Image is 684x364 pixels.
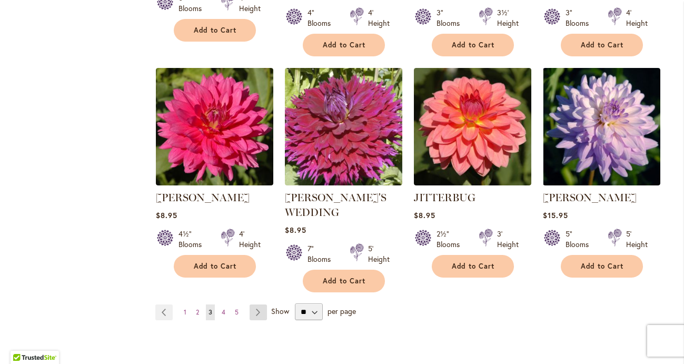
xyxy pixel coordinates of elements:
div: 5' Height [626,229,648,250]
a: 2 [193,304,202,320]
button: Add to Cart [174,19,256,42]
span: 5 [235,308,239,316]
span: 3 [209,308,212,316]
span: $8.95 [156,210,177,220]
div: 4' Height [239,229,261,250]
button: Add to Cart [432,255,514,278]
span: 2 [196,308,199,316]
div: 2½" Blooms [437,229,466,250]
a: 4 [219,304,228,320]
div: 3½' Height [497,7,519,28]
img: JITTERBUG [414,68,531,185]
div: 4' Height [368,7,390,28]
button: Add to Cart [561,255,643,278]
a: JITTERBUG [414,178,531,188]
button: Add to Cart [561,34,643,56]
button: Add to Cart [432,34,514,56]
a: JORDAN NICOLE [543,178,660,188]
span: Show [271,306,289,316]
div: 3" Blooms [566,7,595,28]
a: JITTERBUG [414,191,475,204]
div: 5" Blooms [566,229,595,250]
div: 3" Blooms [437,7,466,28]
img: Jennifer's Wedding [285,68,402,185]
span: $8.95 [414,210,435,220]
a: 1 [181,304,189,320]
span: Add to Cart [581,262,624,271]
a: Jennifer's Wedding [285,178,402,188]
span: Add to Cart [452,41,495,50]
img: JENNA [156,68,273,185]
button: Add to Cart [174,255,256,278]
div: 4½" Blooms [179,229,208,250]
span: $15.95 [543,210,568,220]
div: 4' Height [626,7,648,28]
a: [PERSON_NAME]'S WEDDING [285,191,386,219]
a: [PERSON_NAME] [543,191,637,204]
span: per page [328,306,356,316]
a: JENNA [156,178,273,188]
a: [PERSON_NAME] [156,191,250,204]
div: 5' Height [368,243,390,264]
iframe: Launch Accessibility Center [8,327,37,356]
span: Add to Cart [581,41,624,50]
img: JORDAN NICOLE [543,68,660,185]
button: Add to Cart [303,270,385,292]
a: 5 [232,304,241,320]
div: 4" Blooms [308,7,337,28]
div: 7" Blooms [308,243,337,264]
span: 1 [184,308,186,316]
span: $8.95 [285,225,306,235]
button: Add to Cart [303,34,385,56]
span: Add to Cart [194,262,237,271]
span: 4 [222,308,225,316]
span: Add to Cart [323,41,366,50]
span: Add to Cart [323,277,366,286]
span: Add to Cart [194,26,237,35]
span: Add to Cart [452,262,495,271]
div: 3' Height [497,229,519,250]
